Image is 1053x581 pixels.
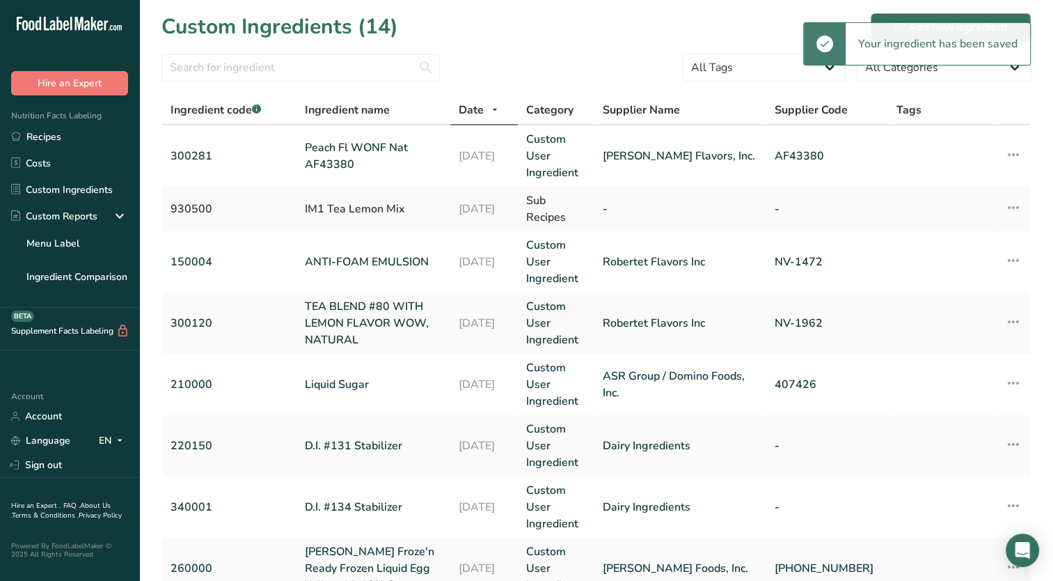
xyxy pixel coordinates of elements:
[79,511,122,520] a: Privacy Policy
[459,148,509,164] a: [DATE]
[459,254,509,270] a: [DATE]
[305,139,442,173] a: Peach Fl WONF Nat AF43380
[12,511,79,520] a: Terms & Conditions .
[526,421,586,471] a: Custom User Ingredient
[603,254,758,270] a: Robertet Flavors Inc
[603,368,758,401] a: ASR Group / Domino Foods, Inc.
[11,209,97,224] div: Custom Reports
[171,560,288,577] a: 260000
[526,102,573,118] span: Category
[775,102,848,118] span: Supplier Code
[603,560,758,577] a: [PERSON_NAME] Foods, Inc.
[459,102,484,118] span: Date
[11,501,111,520] a: About Us .
[1006,534,1039,567] div: Open Intercom Messenger
[63,501,80,511] a: FAQ .
[526,482,586,532] a: Custom User Ingredient
[526,131,586,181] a: Custom User Ingredient
[775,315,880,332] a: NV-1962
[171,315,288,332] a: 300120
[603,315,758,332] a: Robertet Flavors Inc
[171,201,288,217] div: 930500
[459,315,509,332] a: [DATE]
[526,298,586,348] a: Custom User Ingredient
[603,437,758,454] a: Dairy Ingredients
[305,376,442,393] a: Liquid Sugar
[775,499,880,516] a: -
[171,102,261,118] span: Ingredient code
[305,254,442,270] a: ANTI-FOAM EMULSION
[775,560,880,577] a: [PHONE_NUMBER]
[526,237,586,287] a: Custom User Ingredient
[161,11,398,42] h1: Custom Ingredients (14)
[171,437,288,454] a: 220150
[305,201,442,217] div: IM1 Tea Lemon Mix
[603,102,680,118] span: Supplier Name
[603,201,758,217] div: -
[775,437,880,454] a: -
[846,23,1030,65] div: Your ingredient has been saved
[459,437,509,454] a: [DATE]
[171,376,288,393] a: 210000
[775,148,880,164] a: AF43380
[305,102,390,118] span: Ingredient name
[894,19,1008,36] div: Add new ingredient
[11,501,61,511] a: Hire an Expert .
[459,201,509,217] div: [DATE]
[603,499,758,516] a: Dairy Ingredients
[11,311,34,322] div: BETA
[171,254,288,270] a: 150004
[871,13,1031,41] button: Add new ingredient
[896,102,921,118] span: Tags
[526,192,586,226] div: Sub Recipes
[11,542,128,559] div: Powered By FoodLabelMaker © 2025 All Rights Reserved
[459,376,509,393] a: [DATE]
[11,71,128,95] button: Hire an Expert
[171,499,288,516] a: 340001
[161,54,440,82] input: Search for ingredient
[305,499,442,516] a: D.I. #134 Stabilizer
[99,433,128,449] div: EN
[11,428,70,453] a: Language
[603,148,758,164] a: [PERSON_NAME] Flavors, Inc.
[526,359,586,410] a: Custom User Ingredient
[775,254,880,270] a: NV-1472
[171,148,288,164] a: 300281
[459,499,509,516] a: [DATE]
[305,298,442,348] a: TEA BLEND #80 WITH LEMON FLAVOR WOW, NATURAL
[775,376,880,393] a: 407426
[775,201,880,217] div: -
[305,437,442,454] a: D.I. #131 Stabilizer
[459,560,509,577] a: [DATE]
